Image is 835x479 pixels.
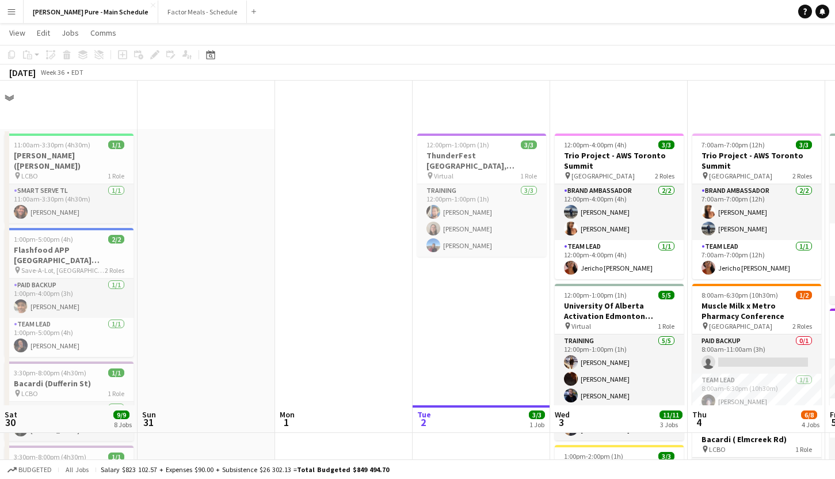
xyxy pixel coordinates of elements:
[108,235,124,244] span: 2/2
[108,368,124,377] span: 1/1
[5,150,134,171] h3: [PERSON_NAME] ([PERSON_NAME])
[521,140,537,149] span: 3/3
[792,322,812,330] span: 2 Roles
[658,322,674,330] span: 1 Role
[709,445,726,454] span: LCBO
[9,28,25,38] span: View
[692,301,821,321] h3: Muscle Milk x Metro Pharmacy Conference
[5,362,134,441] app-job-card: 3:30pm-8:00pm (4h30m)1/1Bacardi (Dufferin St) LCBO1 RoleSmart Serve TL1/13:30pm-8:00pm (4h30m)[PE...
[658,452,674,461] span: 3/3
[434,172,453,180] span: Virtual
[801,410,817,419] span: 6/8
[692,240,821,279] app-card-role: Team Lead1/17:00am-7:00pm (12h)Jericho [PERSON_NAME]
[555,134,684,279] app-job-card: 12:00pm-4:00pm (4h)3/3Trio Project - AWS Toronto Summit [GEOGRAPHIC_DATA]2 RolesBrand Ambassador2...
[659,410,683,419] span: 11/11
[6,463,54,476] button: Budgeted
[692,374,821,413] app-card-role: Team Lead1/18:00am-6:30pm (10h30m)[PERSON_NAME]
[658,140,674,149] span: 3/3
[101,465,389,474] div: Salary $823 102.57 + Expenses $90.00 + Subsistence $26 302.13 =
[555,334,684,440] app-card-role: Training5/512:00pm-1:00pm (1h)[PERSON_NAME][PERSON_NAME][PERSON_NAME]Khayre Farah[PERSON_NAME]
[701,291,778,299] span: 8:00am-6:30pm (10h30m)
[21,389,38,398] span: LCBO
[5,409,17,420] span: Sat
[9,67,36,78] div: [DATE]
[5,279,134,318] app-card-role: Paid Backup1/11:00pm-4:00pm (3h)[PERSON_NAME]
[417,150,546,171] h3: ThunderFest [GEOGRAPHIC_DATA], [GEOGRAPHIC_DATA] Training
[415,416,431,429] span: 2
[692,134,821,279] app-job-card: 7:00am-7:00pm (12h)3/3Trio Project - AWS Toronto Summit [GEOGRAPHIC_DATA]2 RolesBrand Ambassador2...
[105,266,124,275] span: 2 Roles
[417,134,546,257] div: 12:00pm-1:00pm (1h)3/3ThunderFest [GEOGRAPHIC_DATA], [GEOGRAPHIC_DATA] Training Virtual1 RoleTrai...
[555,150,684,171] h3: Trio Project - AWS Toronto Summit
[796,291,812,299] span: 1/2
[564,291,627,299] span: 12:00pm-1:00pm (1h)
[555,184,684,240] app-card-role: Brand Ambassador2/212:00pm-4:00pm (4h)[PERSON_NAME][PERSON_NAME]
[57,25,83,40] a: Jobs
[63,465,91,474] span: All jobs
[14,453,86,461] span: 3:30pm-8:00pm (4h30m)
[802,420,819,429] div: 4 Jobs
[5,25,30,40] a: View
[529,410,545,419] span: 3/3
[21,266,105,275] span: Save-A-Lot, [GEOGRAPHIC_DATA]
[108,453,124,461] span: 1/1
[71,68,83,77] div: EDT
[3,416,17,429] span: 30
[692,434,821,444] h3: Bacardi ( Elmcreek Rd)
[796,140,812,149] span: 3/3
[280,409,295,420] span: Mon
[571,322,591,330] span: Virtual
[692,334,821,374] app-card-role: Paid Backup0/18:00am-11:00am (3h)
[86,25,121,40] a: Comms
[14,368,86,377] span: 3:30pm-8:00pm (4h30m)
[108,172,124,180] span: 1 Role
[5,245,134,265] h3: Flashfood APP [GEOGRAPHIC_DATA] [GEOGRAPHIC_DATA], [GEOGRAPHIC_DATA]
[24,1,158,23] button: [PERSON_NAME] Pure - Main Schedule
[108,140,124,149] span: 1/1
[692,284,821,413] div: 8:00am-6:30pm (10h30m)1/2Muscle Milk x Metro Pharmacy Conference [GEOGRAPHIC_DATA]2 RolesPaid Bac...
[62,28,79,38] span: Jobs
[795,445,812,454] span: 1 Role
[571,172,635,180] span: [GEOGRAPHIC_DATA]
[14,140,90,149] span: 11:00am-3:30pm (4h30m)
[692,150,821,171] h3: Trio Project - AWS Toronto Summit
[692,409,707,420] span: Thu
[692,184,821,240] app-card-role: Brand Ambassador2/27:00am-7:00pm (12h)[PERSON_NAME][PERSON_NAME]
[555,240,684,279] app-card-role: Team Lead1/112:00pm-4:00pm (4h)Jericho [PERSON_NAME]
[555,284,684,440] app-job-card: 12:00pm-1:00pm (1h)5/5University Of Alberta Activation Edmonton Training Virtual1 RoleTraining5/5...
[660,420,682,429] div: 3 Jobs
[37,28,50,38] span: Edit
[18,466,52,474] span: Budgeted
[709,322,772,330] span: [GEOGRAPHIC_DATA]
[564,140,627,149] span: 12:00pm-4:00pm (4h)
[158,1,247,23] button: Factor Meals - Schedule
[5,184,134,223] app-card-role: Smart Serve TL1/111:00am-3:30pm (4h30m)[PERSON_NAME]
[140,416,156,429] span: 31
[553,416,570,429] span: 3
[113,410,129,419] span: 9/9
[14,235,73,244] span: 1:00pm-5:00pm (4h)
[417,409,431,420] span: Tue
[426,140,489,149] span: 12:00pm-1:00pm (1h)
[5,134,134,223] app-job-card: 11:00am-3:30pm (4h30m)1/1[PERSON_NAME] ([PERSON_NAME]) LCBO1 RoleSmart Serve TL1/111:00am-3:30pm ...
[529,420,544,429] div: 1 Job
[5,378,134,389] h3: Bacardi (Dufferin St)
[5,228,134,357] app-job-card: 1:00pm-5:00pm (4h)2/2Flashfood APP [GEOGRAPHIC_DATA] [GEOGRAPHIC_DATA], [GEOGRAPHIC_DATA] Save-A-...
[792,172,812,180] span: 2 Roles
[564,452,623,461] span: 1:00pm-2:00pm (1h)
[114,420,132,429] div: 8 Jobs
[555,301,684,321] h3: University Of Alberta Activation Edmonton Training
[5,402,134,441] app-card-role: Smart Serve TL1/13:30pm-8:00pm (4h30m)[PERSON_NAME]
[658,291,674,299] span: 5/5
[709,172,772,180] span: [GEOGRAPHIC_DATA]
[520,172,537,180] span: 1 Role
[297,465,389,474] span: Total Budgeted $849 494.70
[142,409,156,420] span: Sun
[691,416,707,429] span: 4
